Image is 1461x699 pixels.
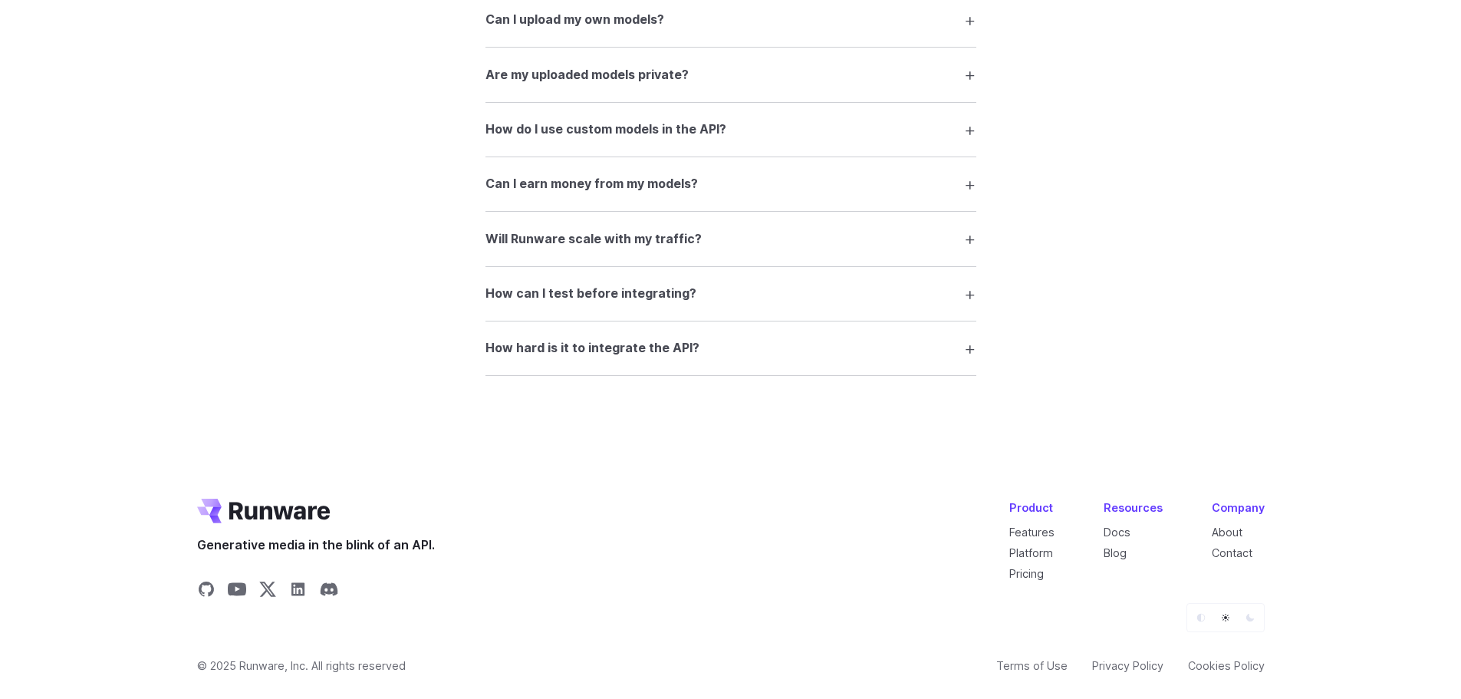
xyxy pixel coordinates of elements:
[1104,499,1163,516] div: Resources
[1104,546,1127,559] a: Blog
[485,338,699,358] h3: How hard is it to integrate the API?
[1188,657,1265,674] a: Cookies Policy
[1009,546,1053,559] a: Platform
[258,580,277,603] a: Share on X
[1009,499,1055,516] div: Product
[485,174,698,194] h3: Can I earn money from my models?
[197,657,406,674] span: © 2025 Runware, Inc. All rights reserved
[1212,499,1265,516] div: Company
[485,284,696,304] h3: How can I test before integrating?
[320,580,338,603] a: Share on Discord
[289,580,308,603] a: Share on LinkedIn
[485,120,726,140] h3: How do I use custom models in the API?
[1239,607,1261,628] button: Dark
[485,334,976,363] summary: How hard is it to integrate the API?
[485,10,664,30] h3: Can I upload my own models?
[1212,526,1242,539] a: About
[485,5,976,35] summary: Can I upload my own models?
[1009,526,1055,539] a: Features
[485,65,689,85] h3: Are my uploaded models private?
[1212,546,1252,559] a: Contact
[996,657,1068,674] a: Terms of Use
[1092,657,1163,674] a: Privacy Policy
[228,580,246,603] a: Share on YouTube
[485,224,976,253] summary: Will Runware scale with my traffic?
[1009,567,1044,580] a: Pricing
[197,499,331,523] a: Go to /
[485,170,976,199] summary: Can I earn money from my models?
[485,115,976,144] summary: How do I use custom models in the API?
[1186,603,1265,632] ul: Theme selector
[197,580,216,603] a: Share on GitHub
[1190,607,1212,628] button: Default
[1104,526,1130,539] a: Docs
[485,279,976,308] summary: How can I test before integrating?
[485,60,976,89] summary: Are my uploaded models private?
[197,536,435,556] span: Generative media in the blink of an API.
[1215,607,1236,628] button: Light
[485,229,702,249] h3: Will Runware scale with my traffic?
